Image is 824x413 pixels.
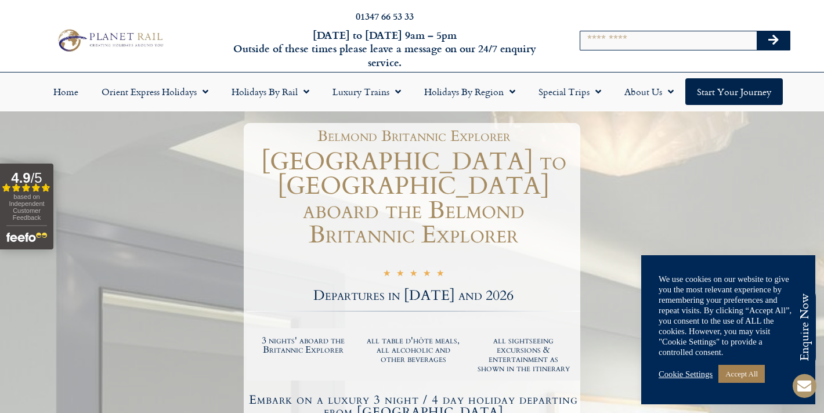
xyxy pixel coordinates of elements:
[252,129,574,144] h1: Belmond Britannic Explorer
[383,266,444,281] div: 5/5
[474,336,573,373] h2: all sightseeing excursions & entertainment as shown in the itinerary
[220,78,321,105] a: Holidays by Rail
[364,336,463,364] h2: all table d'hôte meals, all alcoholic and other beverages
[383,268,391,281] i: ☆
[356,9,414,23] a: 01347 66 53 33
[42,78,90,105] a: Home
[223,28,547,69] h6: [DATE] to [DATE] 9am – 5pm Outside of these times please leave a message on our 24/7 enquiry serv...
[436,268,444,281] i: ☆
[423,268,431,281] i: ☆
[90,78,220,105] a: Orient Express Holidays
[757,31,790,50] button: Search
[410,268,417,281] i: ☆
[685,78,783,105] a: Start your Journey
[247,289,580,303] h2: Departures in [DATE] and 2026
[413,78,527,105] a: Holidays by Region
[396,268,404,281] i: ☆
[659,274,798,357] div: We use cookies on our website to give you the most relevant experience by remembering your prefer...
[613,78,685,105] a: About Us
[6,78,818,105] nav: Menu
[247,150,580,247] h1: [GEOGRAPHIC_DATA] to [GEOGRAPHIC_DATA] aboard the Belmond Britannic Explorer
[659,369,713,379] a: Cookie Settings
[254,336,353,354] h2: 3 nights' aboard the Britannic Explorer
[53,27,166,54] img: Planet Rail Train Holidays Logo
[527,78,613,105] a: Special Trips
[321,78,413,105] a: Luxury Trains
[718,365,765,383] a: Accept All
